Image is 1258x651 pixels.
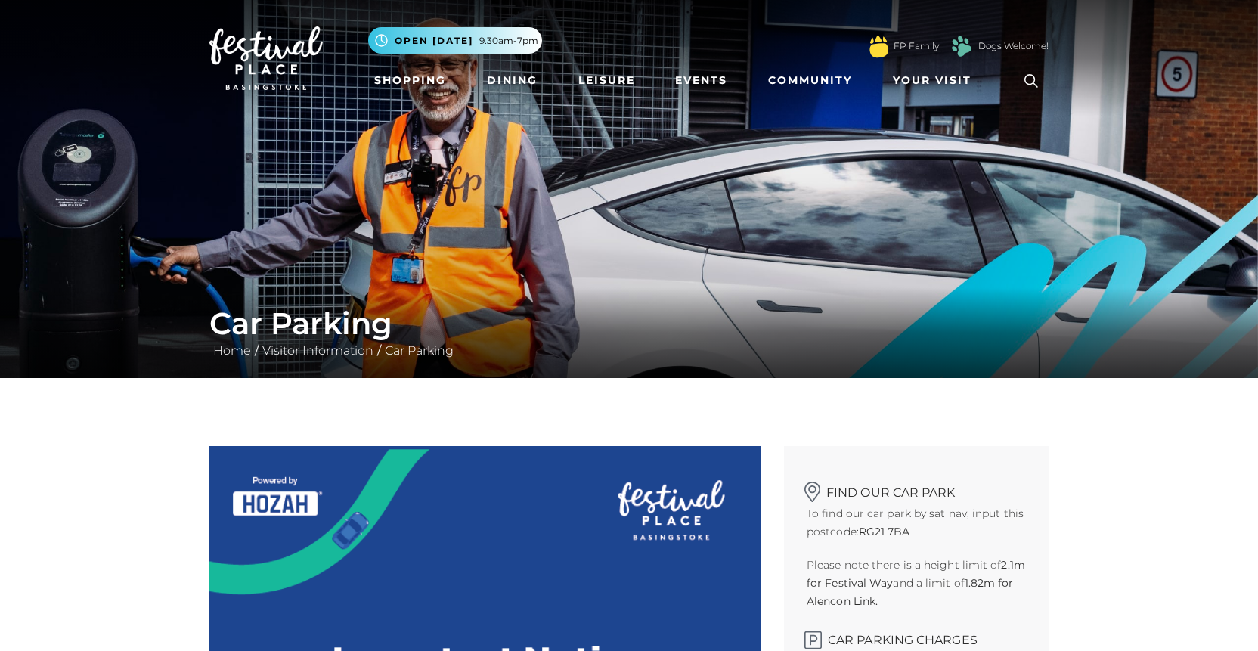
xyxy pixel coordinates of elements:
[209,343,255,358] a: Home
[859,525,910,538] strong: RG21 7BA
[807,625,1026,647] h2: Car Parking Charges
[762,67,858,95] a: Community
[481,67,544,95] a: Dining
[669,67,733,95] a: Events
[209,305,1049,342] h1: Car Parking
[259,343,377,358] a: Visitor Information
[368,67,452,95] a: Shopping
[807,556,1026,610] p: Please note there is a height limit of and a limit of
[572,67,641,95] a: Leisure
[893,73,971,88] span: Your Visit
[209,26,323,90] img: Festival Place Logo
[887,67,985,95] a: Your Visit
[368,27,542,54] button: Open [DATE] 9.30am-7pm
[807,504,1026,541] p: To find our car park by sat nav, input this postcode:
[978,39,1049,53] a: Dogs Welcome!
[479,34,538,48] span: 9.30am-7pm
[807,476,1026,500] h2: Find our car park
[198,305,1060,360] div: / /
[395,34,473,48] span: Open [DATE]
[894,39,939,53] a: FP Family
[381,343,457,358] a: Car Parking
